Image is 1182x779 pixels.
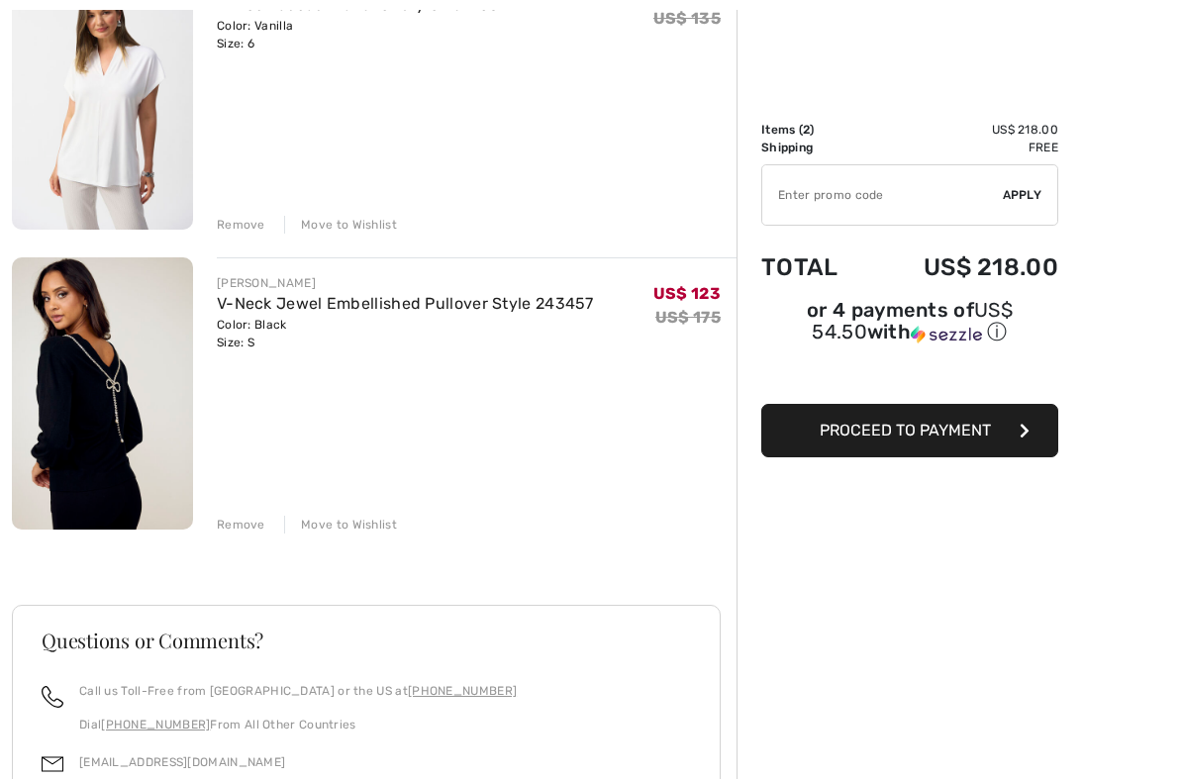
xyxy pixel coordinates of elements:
div: or 4 payments of with [761,301,1058,345]
td: Items ( ) [761,121,869,139]
s: US$ 175 [655,308,721,327]
a: [EMAIL_ADDRESS][DOMAIN_NAME] [79,755,285,769]
img: V-Neck Jewel Embellished Pullover Style 243457 [12,257,193,530]
div: Color: Black Size: S [217,316,594,351]
span: Proceed to Payment [820,421,991,439]
img: Sezzle [911,326,982,343]
span: US$ 54.50 [812,298,1013,343]
h3: Questions or Comments? [42,631,691,650]
div: Move to Wishlist [284,516,397,534]
s: US$ 135 [653,9,721,28]
img: call [42,686,63,708]
p: Call us Toll-Free from [GEOGRAPHIC_DATA] or the US at [79,682,517,700]
div: or 4 payments ofUS$ 54.50withSezzle Click to learn more about Sezzle [761,301,1058,352]
td: US$ 218.00 [869,121,1058,139]
iframe: PayPal-paypal [761,352,1058,397]
span: US$ 123 [653,284,721,303]
span: 2 [803,123,810,137]
input: Promo code [762,165,1003,225]
div: Color: Vanilla Size: 6 [217,17,500,52]
td: Shipping [761,139,869,156]
a: [PHONE_NUMBER] [101,718,210,731]
span: Apply [1003,186,1042,204]
td: Total [761,234,869,301]
button: Proceed to Payment [761,404,1058,457]
img: email [42,753,63,775]
a: [PHONE_NUMBER] [408,684,517,698]
div: Move to Wishlist [284,216,397,234]
td: Free [869,139,1058,156]
div: Remove [217,216,265,234]
p: Dial From All Other Countries [79,716,517,733]
div: [PERSON_NAME] [217,274,594,292]
a: V-Neck Jewel Embellished Pullover Style 243457 [217,294,594,313]
td: US$ 218.00 [869,234,1058,301]
div: Remove [217,516,265,534]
